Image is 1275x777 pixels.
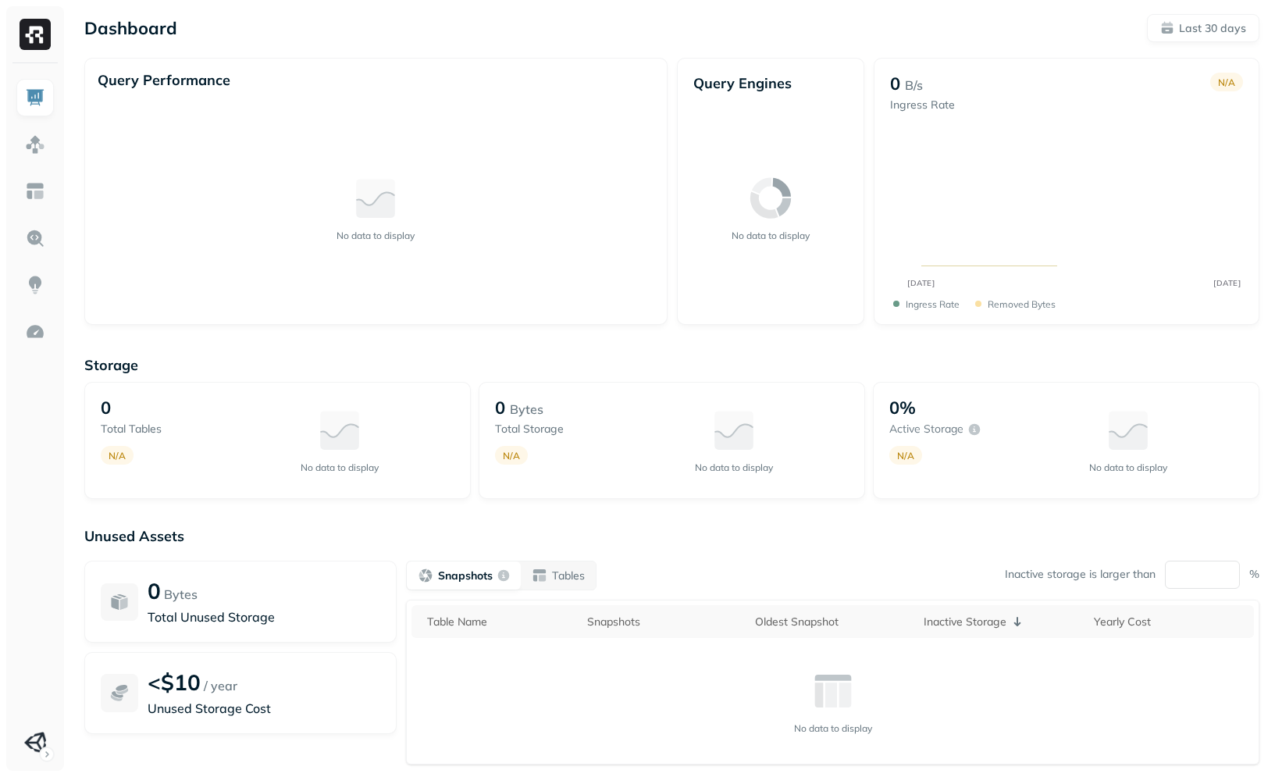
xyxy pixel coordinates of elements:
p: N/A [1218,77,1235,88]
p: N/A [503,450,520,462]
p: Active storage [889,422,963,437]
p: Removed bytes [988,298,1056,310]
div: Snapshots [587,615,739,629]
p: No data to display [301,462,379,473]
p: Last 30 days [1179,21,1246,36]
p: 0 [101,397,111,419]
div: Yearly Cost [1094,615,1246,629]
p: 0 [495,397,505,419]
img: Optimization [25,322,45,342]
img: Insights [25,275,45,295]
p: Unused Assets [84,527,1259,545]
tspan: [DATE] [908,278,935,287]
p: Total tables [101,422,225,437]
p: Unused Storage Cost [148,699,380,718]
p: 0% [889,397,916,419]
img: Unity [24,732,46,754]
p: Query Engines [693,74,849,92]
p: B/s [905,76,923,94]
img: Ryft [20,19,51,50]
p: Inactive storage is larger than [1005,567,1156,582]
p: N/A [109,450,126,462]
p: No data to display [1089,462,1167,473]
p: / year [204,676,237,695]
p: Storage [84,356,1259,374]
p: Bytes [510,400,543,419]
div: Oldest Snapshot [755,615,907,629]
p: 0 [148,577,161,604]
p: Ingress Rate [890,98,955,112]
p: Tables [552,568,585,583]
button: Last 30 days [1147,14,1259,42]
p: No data to display [337,230,415,241]
img: Assets [25,134,45,155]
p: 0 [890,73,900,94]
p: Inactive Storage [924,615,1006,629]
p: Ingress Rate [906,298,960,310]
p: % [1249,567,1259,582]
img: Query Explorer [25,228,45,248]
p: No data to display [695,462,773,473]
p: Bytes [164,585,198,604]
div: Table Name [427,615,572,629]
img: Asset Explorer [25,181,45,201]
p: Snapshots [438,568,493,583]
p: N/A [897,450,914,462]
p: No data to display [732,230,810,241]
p: Query Performance [98,71,230,89]
p: <$10 [148,668,201,696]
p: Total storage [495,422,619,437]
img: Dashboard [25,87,45,108]
p: No data to display [794,722,872,734]
tspan: [DATE] [1214,278,1241,287]
p: Total Unused Storage [148,608,380,626]
p: Dashboard [84,17,177,39]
